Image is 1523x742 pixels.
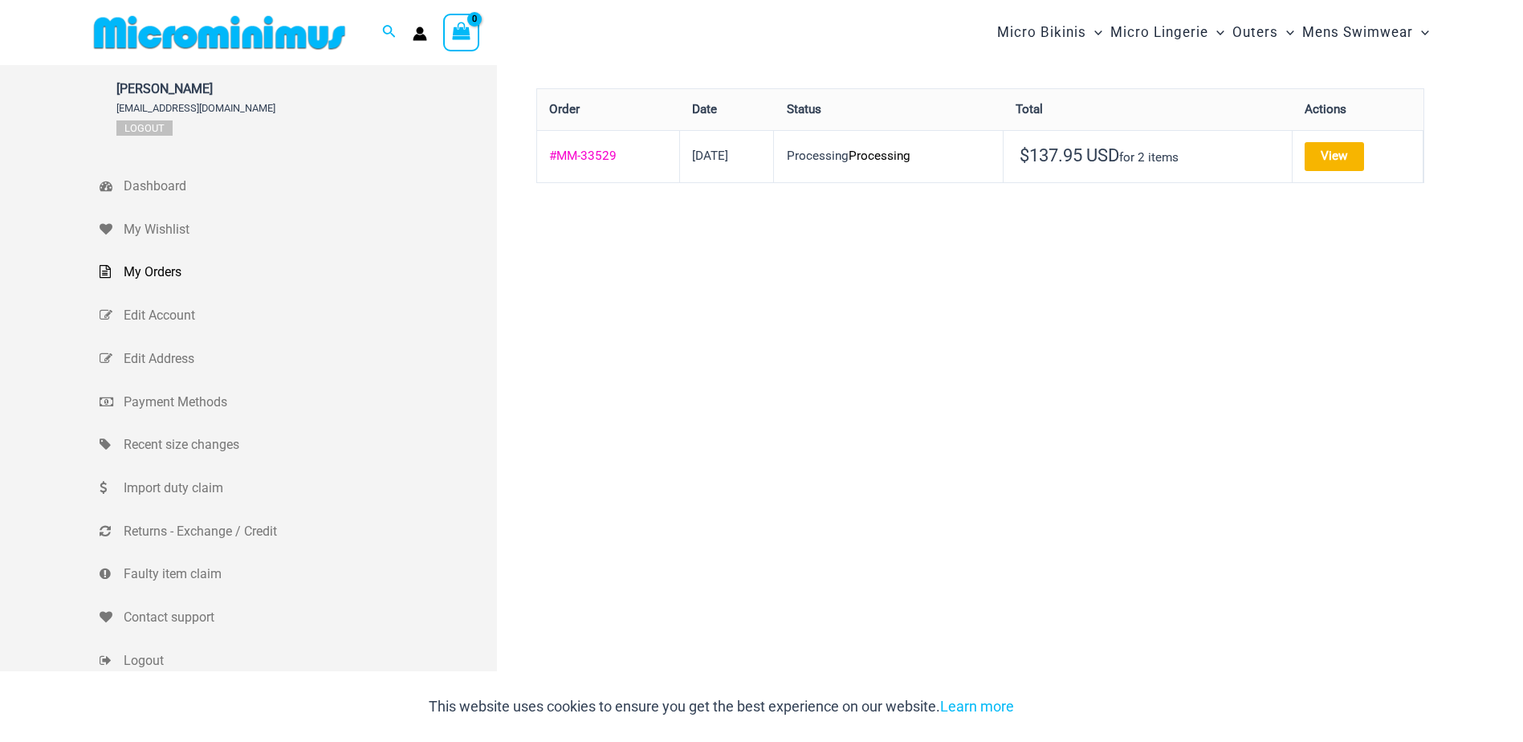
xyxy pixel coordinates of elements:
[413,26,427,41] a: Account icon link
[1228,8,1298,57] a: OutersMenu ToggleMenu Toggle
[1298,8,1433,57] a: Mens SwimwearMenu ToggleMenu Toggle
[940,698,1014,715] a: Learn more
[1016,102,1043,116] span: Total
[991,6,1436,59] nav: Site Navigation
[993,8,1106,57] a: Micro BikinisMenu ToggleMenu Toggle
[100,552,497,596] a: Faulty item claim
[443,14,480,51] a: View Shopping Cart, empty
[124,562,493,586] span: Faulty item claim
[100,423,497,467] a: Recent size changes
[1020,145,1119,165] span: 137.95 USD
[124,390,493,414] span: Payment Methods
[100,510,497,553] a: Returns - Exchange / Credit
[124,260,493,284] span: My Orders
[100,639,497,683] a: Logout
[1305,142,1364,170] a: View order MM-33529
[124,605,493,630] span: Contact support
[124,520,493,544] span: Returns - Exchange / Credit
[1110,12,1208,53] span: Micro Lingerie
[549,102,580,116] span: Order
[1278,12,1294,53] span: Menu Toggle
[100,251,497,294] a: My Orders
[692,149,728,163] time: [DATE]
[116,102,275,114] span: [EMAIL_ADDRESS][DOMAIN_NAME]
[1026,687,1094,726] button: Accept
[1305,102,1346,116] span: Actions
[100,467,497,510] a: Import duty claim
[1004,130,1293,182] td: for 2 items
[997,12,1086,53] span: Micro Bikinis
[1302,12,1413,53] span: Mens Swimwear
[774,130,1003,182] td: Processing
[1106,8,1228,57] a: Micro LingerieMenu ToggleMenu Toggle
[1020,145,1029,165] span: $
[429,695,1014,719] p: This website uses cookies to ensure you get the best experience on our website.
[100,337,497,381] a: Edit Address
[787,102,821,116] span: Status
[124,649,493,673] span: Logout
[1413,12,1429,53] span: Menu Toggle
[100,165,497,208] a: Dashboard
[100,294,497,337] a: Edit Account
[1232,12,1278,53] span: Outers
[124,304,493,328] span: Edit Account
[124,174,493,198] span: Dashboard
[116,81,275,96] span: [PERSON_NAME]
[124,347,493,371] span: Edit Address
[100,596,497,639] a: Contact support
[88,14,352,51] img: MM SHOP LOGO FLAT
[549,149,617,163] a: View order number MM-33529
[124,476,493,500] span: Import duty claim
[124,433,493,457] span: Recent size changes
[849,149,910,163] mark: Processing
[124,218,493,242] span: My Wishlist
[100,208,497,251] a: My Wishlist
[116,120,173,136] a: Logout
[1208,12,1224,53] span: Menu Toggle
[692,102,717,116] span: Date
[100,381,497,424] a: Payment Methods
[1086,12,1102,53] span: Menu Toggle
[382,22,397,43] a: Search icon link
